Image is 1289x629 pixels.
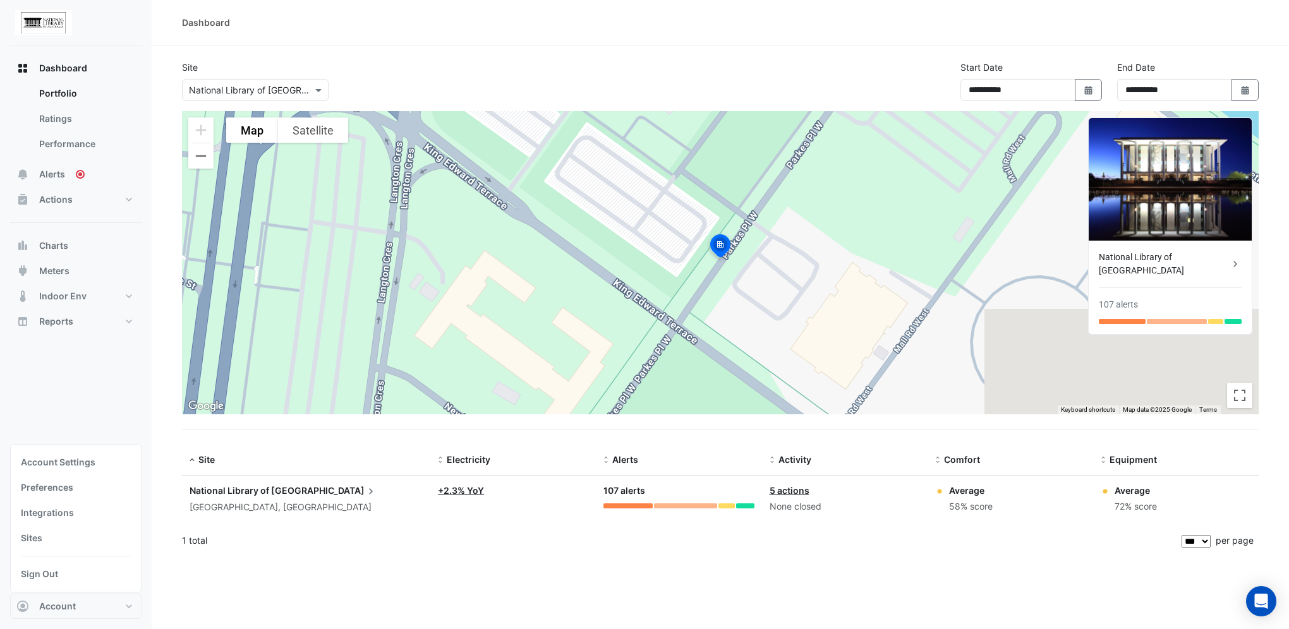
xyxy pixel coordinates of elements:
[15,10,72,35] img: Company Logo
[16,561,136,587] a: Sign Out
[10,187,142,212] button: Actions
[10,284,142,309] button: Indoor Env
[447,454,490,465] span: Electricity
[75,169,86,180] div: Tooltip anchor
[185,398,227,414] a: Open this area in Google Maps (opens a new window)
[16,450,136,475] a: Account Settings
[1089,118,1252,241] img: National Library of Australia
[1227,383,1252,408] button: Toggle fullscreen view
[182,525,1179,556] div: 1 total
[10,594,142,619] button: Account
[39,239,68,252] span: Charts
[182,16,230,29] div: Dashboard
[10,233,142,258] button: Charts
[1199,406,1217,413] a: Terms (opens in new tab)
[1115,484,1157,497] div: Average
[1240,85,1251,95] fa-icon: Select Date
[182,61,198,74] label: Site
[39,265,70,277] span: Meters
[16,239,29,252] app-icon: Charts
[198,454,215,465] span: Site
[10,56,142,81] button: Dashboard
[1099,298,1138,311] div: 107 alerts
[10,81,142,162] div: Dashboard
[10,162,142,187] button: Alerts
[1123,406,1192,413] span: Map data ©2025 Google
[1110,454,1157,465] span: Equipment
[29,106,142,131] a: Ratings
[944,454,980,465] span: Comfort
[10,309,142,334] button: Reports
[949,500,993,514] div: 58% score
[185,398,227,414] img: Google
[1083,85,1094,95] fa-icon: Select Date
[960,61,1003,74] label: Start Date
[39,168,65,181] span: Alerts
[612,454,638,465] span: Alerts
[16,62,29,75] app-icon: Dashboard
[190,500,423,515] div: [GEOGRAPHIC_DATA], [GEOGRAPHIC_DATA]
[188,143,214,169] button: Zoom out
[39,290,87,303] span: Indoor Env
[1216,535,1254,546] span: per page
[16,500,136,525] a: Integrations
[10,258,142,284] button: Meters
[706,232,734,263] img: site-pin-selected.svg
[1099,251,1229,277] div: National Library of [GEOGRAPHIC_DATA]
[39,193,73,206] span: Actions
[271,484,377,498] span: [GEOGRAPHIC_DATA]
[190,485,269,496] span: National Library of
[226,117,278,143] button: Show street map
[438,485,484,496] a: +2.3% YoY
[778,454,811,465] span: Activity
[39,62,87,75] span: Dashboard
[10,444,142,592] div: Account
[16,475,136,500] a: Preferences
[39,600,76,613] span: Account
[949,484,993,497] div: Average
[29,81,142,106] a: Portfolio
[29,131,142,157] a: Performance
[16,193,29,206] app-icon: Actions
[1246,586,1276,616] div: Open Intercom Messenger
[278,117,348,143] button: Show satellite imagery
[1117,61,1155,74] label: End Date
[39,315,73,328] span: Reports
[770,500,920,514] div: None closed
[770,485,809,496] a: 5 actions
[1115,500,1157,514] div: 72% score
[188,117,214,143] button: Zoom in
[16,168,29,181] app-icon: Alerts
[16,315,29,328] app-icon: Reports
[16,290,29,303] app-icon: Indoor Env
[16,265,29,277] app-icon: Meters
[1061,405,1115,414] button: Keyboard shortcuts
[16,525,136,551] a: Sites
[603,484,754,498] div: 107 alerts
